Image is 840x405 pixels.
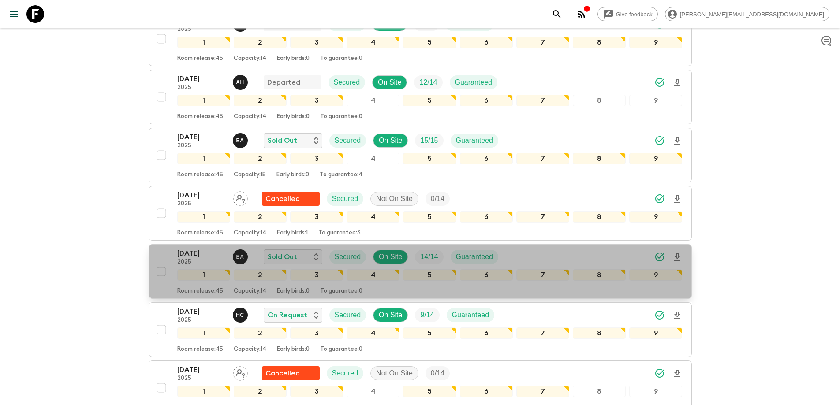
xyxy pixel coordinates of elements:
p: Sold Out [268,252,297,262]
p: To guarantee: 0 [320,55,362,62]
p: To guarantee: 0 [320,288,362,295]
p: Room release: 45 [177,288,223,295]
p: Guaranteed [456,252,493,262]
p: Not On Site [376,193,413,204]
div: 4 [347,95,399,106]
div: 1 [177,37,230,48]
div: 5 [403,269,456,281]
div: 2 [234,386,287,397]
div: Trip Fill [415,134,443,148]
p: Room release: 45 [177,55,223,62]
p: Early birds: 0 [277,113,310,120]
p: On Site [379,135,402,146]
p: 0 / 14 [431,368,444,379]
div: 3 [290,95,343,106]
div: 4 [347,327,399,339]
div: 7 [516,327,569,339]
p: 2025 [177,26,226,33]
button: menu [5,5,23,23]
div: Secured [329,134,366,148]
p: Early birds: 0 [277,55,310,62]
p: 12 / 14 [419,77,437,88]
p: E A [236,253,244,260]
svg: Synced Successfully [654,135,665,146]
svg: Download Onboarding [672,310,683,321]
div: 6 [460,386,513,397]
svg: Download Onboarding [672,368,683,379]
p: 0 / 14 [431,193,444,204]
div: 3 [290,153,343,164]
p: Early birds: 0 [276,171,309,178]
div: Secured [327,192,364,206]
button: [DATE]2025Hector Carillo CompletedSecuredOn SiteTrip FillGuaranteed123456789Room release:45Capaci... [149,11,692,66]
div: Trip Fill [414,75,442,89]
div: 6 [460,211,513,223]
p: Guaranteed [455,77,493,88]
div: 6 [460,269,513,281]
div: 4 [347,211,399,223]
div: Secured [329,75,366,89]
div: 8 [573,95,626,106]
div: 4 [347,269,399,281]
p: Cancelled [265,193,300,204]
p: 9 / 14 [420,310,434,320]
div: 4 [347,37,399,48]
div: 2 [234,269,287,281]
p: On Site [379,310,402,320]
button: [DATE]2025Hector Carillo On RequestSecuredOn SiteTrip FillGuaranteed123456789Room release:45Capac... [149,302,692,357]
div: 8 [573,269,626,281]
div: 5 [403,386,456,397]
div: Trip Fill [415,308,439,322]
div: 7 [516,386,569,397]
div: 4 [347,386,399,397]
div: 8 [573,327,626,339]
span: Assign pack leader [233,194,248,201]
p: [DATE] [177,364,226,375]
p: Secured [332,368,358,379]
div: 8 [573,386,626,397]
div: 9 [629,211,682,223]
div: 2 [234,37,287,48]
p: Capacity: 14 [234,346,266,353]
div: 5 [403,153,456,164]
span: Alejandro Huambo [233,78,250,85]
p: To guarantee: 3 [318,230,361,237]
div: 8 [573,211,626,223]
p: Room release: 45 [177,113,223,120]
div: 5 [403,211,456,223]
p: [DATE] [177,74,226,84]
svg: Synced Successfully [654,310,665,320]
div: 6 [460,95,513,106]
button: [DATE]2025Ernesto AndradeSold OutSecuredOn SiteTrip FillGuaranteed123456789Room release:45Capacit... [149,244,692,299]
span: Assign pack leader [233,368,248,375]
svg: Synced Successfully [654,368,665,379]
a: Give feedback [597,7,658,21]
div: 9 [629,386,682,397]
svg: Download Onboarding [672,194,683,204]
p: On Request [268,310,307,320]
p: Guaranteed [456,135,493,146]
p: [DATE] [177,306,226,317]
div: 7 [516,153,569,164]
div: 3 [290,327,343,339]
p: To guarantee: 0 [320,346,362,353]
p: Early birds: 1 [277,230,308,237]
div: 2 [234,95,287,106]
p: Capacity: 14 [234,55,266,62]
p: 15 / 15 [420,135,438,146]
button: search adventures [548,5,566,23]
p: On Site [379,252,402,262]
button: [DATE]2025Alejandro HuamboDepartedSecuredOn SiteTrip FillGuaranteed123456789Room release:45Capaci... [149,70,692,124]
p: [DATE] [177,132,226,142]
div: 2 [234,153,287,164]
p: Capacity: 14 [234,113,266,120]
span: Ernesto Andrade [233,136,250,143]
svg: Synced Successfully [654,252,665,262]
div: 9 [629,327,682,339]
svg: Download Onboarding [672,78,683,88]
div: 1 [177,327,230,339]
p: Guaranteed [452,310,489,320]
span: Ernesto Andrade [233,252,250,259]
p: Secured [332,193,358,204]
button: EA [233,133,250,148]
